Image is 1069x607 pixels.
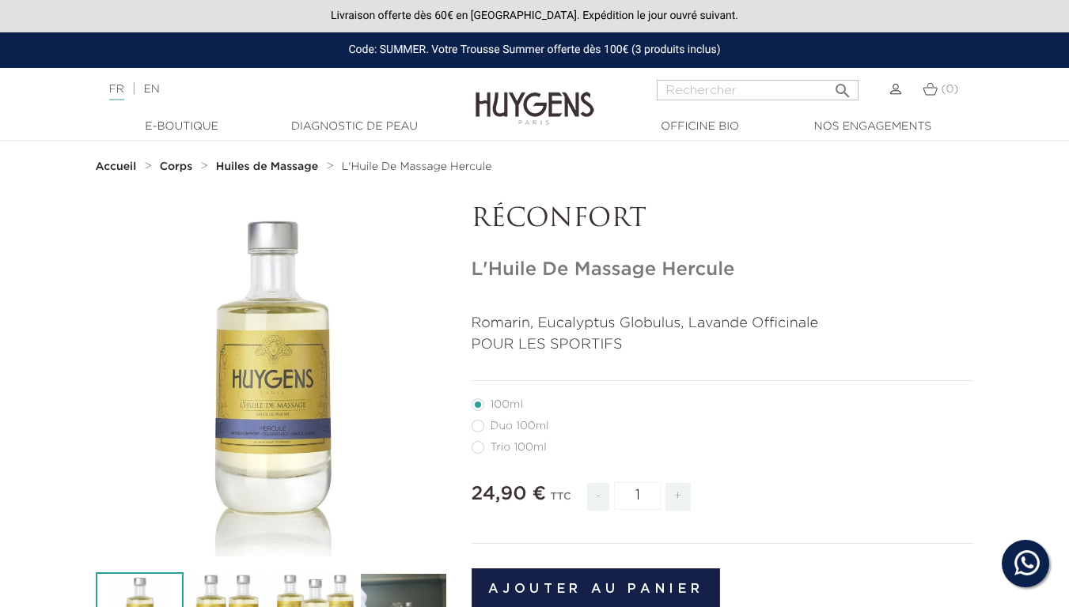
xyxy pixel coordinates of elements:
a: FR [109,84,124,100]
input: Quantité [614,482,661,510]
a: Corps [160,160,196,173]
label: 100ml [472,398,542,411]
label: Trio 100ml [472,441,566,454]
div: | [101,80,434,99]
span: (0) [941,84,958,95]
img: Huygens [476,66,594,127]
a: EN [143,84,159,95]
p: RÉCONFORT [472,205,974,235]
p: POUR LES SPORTIFS [472,334,974,356]
button:  [828,75,857,96]
span: L'Huile De Massage Hercule [342,161,492,172]
a: Diagnostic de peau [275,119,434,135]
strong: Corps [160,161,193,172]
i:  [833,77,852,96]
p: Romarin, Eucalyptus Globulus, Lavande Officinale [472,313,974,334]
a: E-Boutique [103,119,261,135]
a: Huiles de Massage [216,160,322,173]
input: Rechercher [657,80,859,100]
span: + [665,483,691,511]
strong: Accueil [96,161,137,172]
a: Nos engagements [794,119,952,135]
a: Officine Bio [621,119,779,135]
a: Accueil [96,160,140,173]
strong: Huiles de Massage [216,161,318,172]
label: Duo 100ml [472,420,568,432]
span: 24,90 € [472,484,547,503]
div: TTC [551,480,571,522]
span: - [587,483,609,511]
h1: L'Huile De Massage Hercule [472,258,974,281]
a: L'Huile De Massage Hercule [342,160,492,173]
